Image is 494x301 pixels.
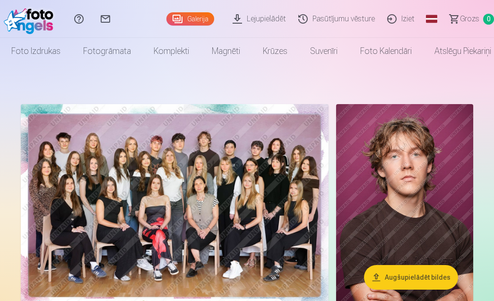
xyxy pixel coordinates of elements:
[200,38,251,64] a: Magnēti
[349,38,423,64] a: Foto kalendāri
[72,38,142,64] a: Fotogrāmata
[483,14,494,25] span: 0
[142,38,200,64] a: Komplekti
[364,265,458,290] button: Augšupielādēt bildes
[251,38,299,64] a: Krūzes
[299,38,349,64] a: Suvenīri
[460,13,479,25] span: Grozs
[4,4,58,34] img: /fa1
[166,12,214,26] a: Galerija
